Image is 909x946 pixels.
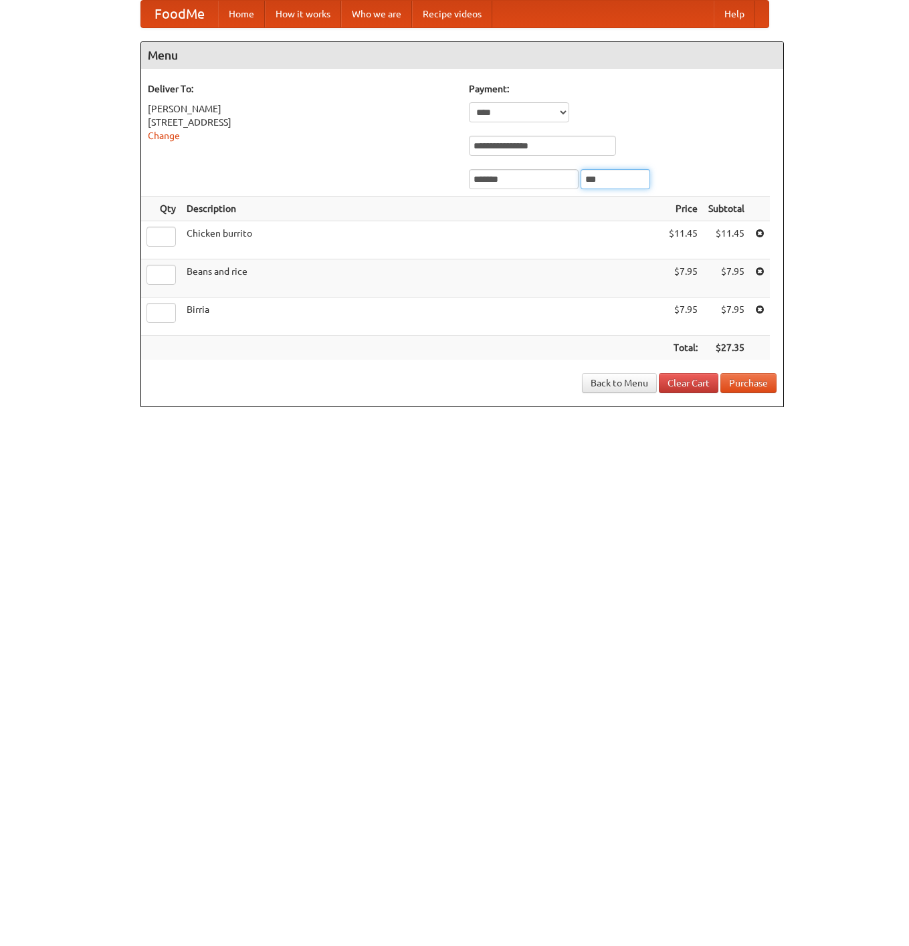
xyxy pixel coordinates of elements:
td: $11.45 [703,221,750,259]
h4: Menu [141,42,783,69]
div: [STREET_ADDRESS] [148,116,456,129]
a: FoodMe [141,1,218,27]
a: Recipe videos [412,1,492,27]
a: Help [714,1,755,27]
a: Who we are [341,1,412,27]
th: Total: [664,336,703,360]
a: Back to Menu [582,373,657,393]
td: $7.95 [703,298,750,336]
td: Beans and rice [181,259,664,298]
a: Home [218,1,265,27]
td: $11.45 [664,221,703,259]
td: $7.95 [703,259,750,298]
td: Birria [181,298,664,336]
td: Chicken burrito [181,221,664,259]
h5: Deliver To: [148,82,456,96]
th: Price [664,197,703,221]
div: [PERSON_NAME] [148,102,456,116]
th: Description [181,197,664,221]
a: Clear Cart [659,373,718,393]
button: Purchase [720,373,777,393]
th: $27.35 [703,336,750,360]
td: $7.95 [664,298,703,336]
a: Change [148,130,180,141]
a: How it works [265,1,341,27]
th: Subtotal [703,197,750,221]
th: Qty [141,197,181,221]
h5: Payment: [469,82,777,96]
td: $7.95 [664,259,703,298]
